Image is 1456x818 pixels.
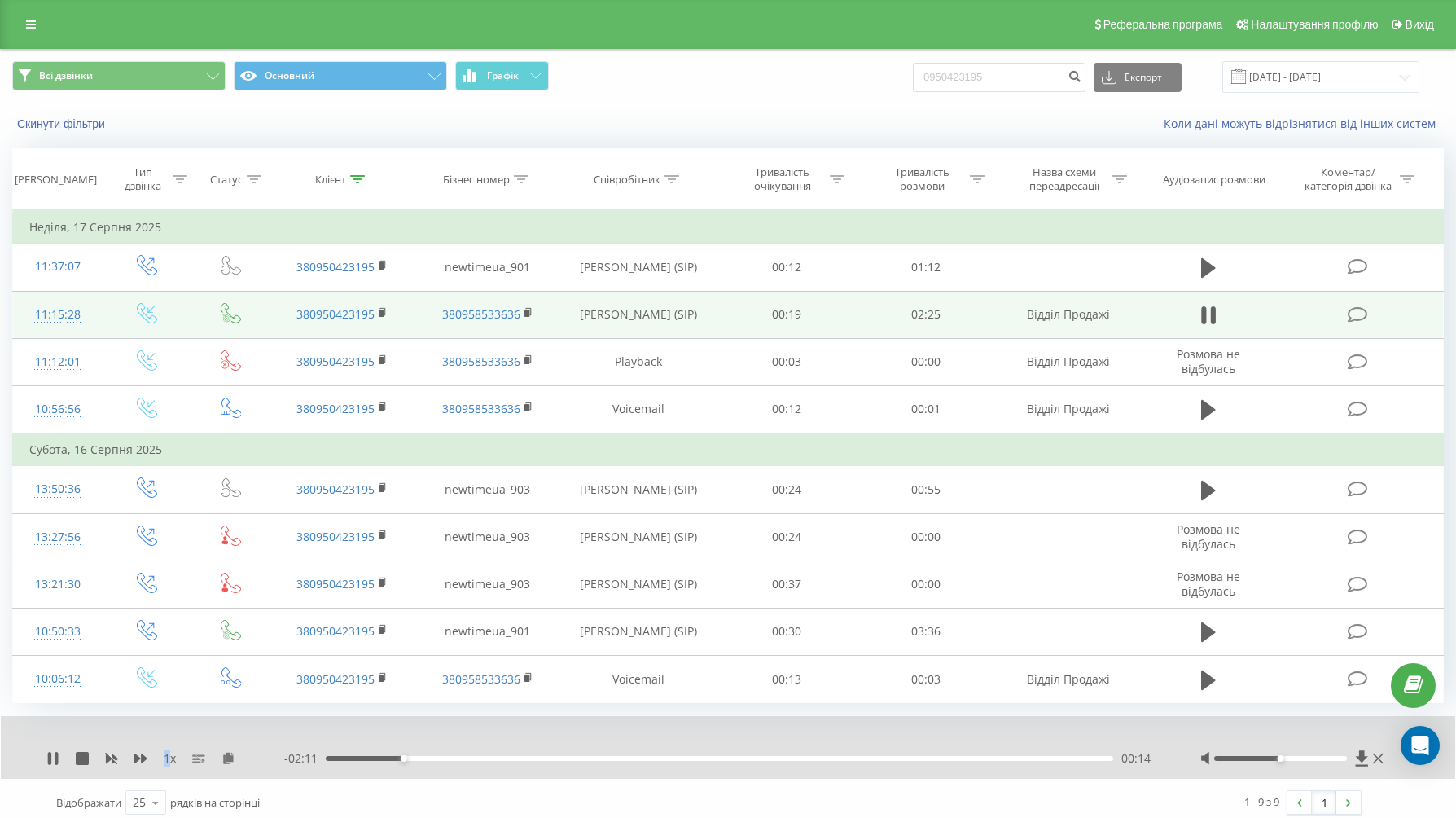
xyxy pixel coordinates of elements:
[857,656,997,703] td: 00:03
[1164,116,1444,131] a: Коли дані можуть відрізнятися вiд інших систем
[415,608,560,655] td: newtimeua_901
[296,306,375,322] a: 380950423195
[1094,63,1182,92] button: Експорт
[13,433,1444,466] td: Субота, 16 Серпня 2025
[296,482,375,497] a: 380950423195
[717,291,857,338] td: 00:19
[116,165,169,193] div: Тип дзвінка
[12,117,113,131] button: Скинути фільтри
[560,385,717,433] td: Voicemail
[717,466,857,513] td: 00:24
[234,61,447,90] button: Основний
[560,561,717,608] td: [PERSON_NAME] (SIP)
[857,466,997,513] td: 00:55
[560,466,717,513] td: [PERSON_NAME] (SIP)
[857,608,997,655] td: 03:36
[443,173,510,187] div: Бізнес номер
[442,306,520,322] a: 380958533636
[296,623,375,639] a: 380950423195
[913,63,1085,92] input: Пошук за номером
[29,521,86,553] div: 13:27:56
[594,173,660,187] div: Співробітник
[1312,791,1336,814] a: 1
[13,211,1444,244] td: Неділя, 17 Серпня 2025
[560,244,717,291] td: [PERSON_NAME] (SIP)
[15,173,97,187] div: [PERSON_NAME]
[1244,794,1279,810] div: 1 - 9 з 9
[1121,750,1151,767] span: 00:14
[296,529,375,544] a: 380950423195
[442,354,520,369] a: 380958533636
[29,473,86,505] div: 13:50:36
[442,401,520,416] a: 380958533636
[29,394,86,425] div: 10:56:56
[415,561,560,608] td: newtimeua_903
[210,173,243,187] div: Статус
[1177,521,1240,552] span: Розмова не відбулась
[717,561,857,608] td: 00:37
[56,795,121,810] span: Відображати
[1163,173,1265,187] div: Аудіозапис розмови
[12,61,226,90] button: Всі дзвінки
[560,291,717,338] td: [PERSON_NAME] (SIP)
[996,656,1141,703] td: Відділ Продажі
[29,346,86,378] div: 11:12:01
[415,244,560,291] td: newtimeua_901
[560,608,717,655] td: [PERSON_NAME] (SIP)
[29,663,86,695] div: 10:06:12
[996,291,1141,338] td: Відділ Продажі
[296,401,375,416] a: 380950423195
[29,616,86,648] div: 10:50:33
[1177,346,1240,376] span: Розмова не відбулась
[39,69,93,82] span: Всі дзвінки
[415,513,560,561] td: newtimeua_903
[1406,18,1434,31] span: Вихід
[455,61,549,90] button: Графік
[29,251,86,283] div: 11:37:07
[1251,18,1378,31] span: Налаштування профілю
[560,656,717,703] td: Voicemail
[296,259,375,275] a: 380950423195
[401,755,407,762] div: Accessibility label
[996,385,1141,433] td: Відділ Продажі
[296,354,375,369] a: 380950423195
[29,569,86,600] div: 13:21:30
[284,750,326,767] span: - 02:11
[487,70,519,81] span: Графік
[717,608,857,655] td: 00:30
[857,561,997,608] td: 00:00
[996,338,1141,385] td: Відділ Продажі
[717,385,857,433] td: 00:12
[717,656,857,703] td: 00:13
[442,671,520,687] a: 380958533636
[717,244,857,291] td: 00:12
[133,794,146,811] div: 25
[296,576,375,592] a: 380950423195
[717,513,857,561] td: 00:24
[296,671,375,687] a: 380950423195
[739,165,826,193] div: Тривалість очікування
[857,513,997,561] td: 00:00
[1021,165,1108,193] div: Назва схеми переадресації
[1177,569,1240,599] span: Розмова не відбулась
[170,795,260,810] span: рядків на сторінці
[1300,165,1396,193] div: Коментар/категорія дзвінка
[164,750,176,767] span: 1 x
[1278,755,1284,762] div: Accessibility label
[29,299,86,331] div: 11:15:28
[857,385,997,433] td: 00:01
[1103,18,1223,31] span: Реферальна програма
[1401,726,1440,765] div: Open Intercom Messenger
[315,173,346,187] div: Клієнт
[415,466,560,513] td: newtimeua_903
[560,338,717,385] td: Playback
[857,291,997,338] td: 02:25
[879,165,966,193] div: Тривалість розмови
[857,244,997,291] td: 01:12
[857,338,997,385] td: 00:00
[560,513,717,561] td: [PERSON_NAME] (SIP)
[717,338,857,385] td: 00:03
